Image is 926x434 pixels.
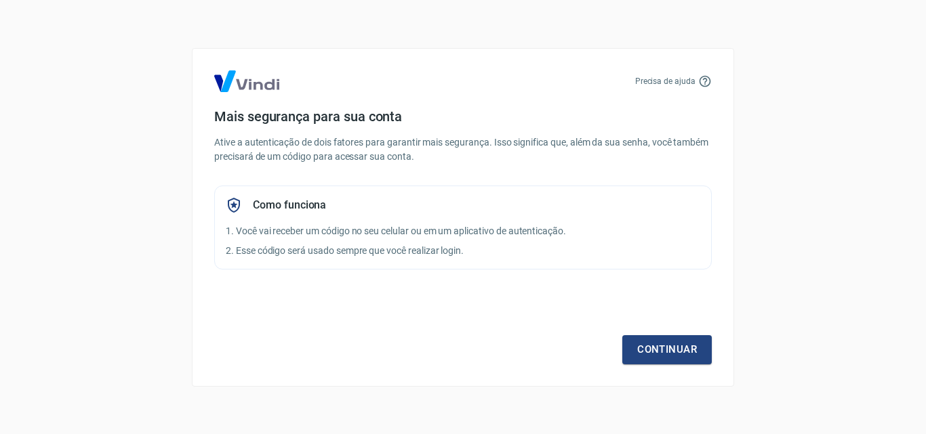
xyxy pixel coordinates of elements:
h5: Como funciona [253,198,326,212]
h4: Mais segurança para sua conta [214,108,712,125]
p: Precisa de ajuda [635,75,696,87]
p: 1. Você vai receber um código no seu celular ou em um aplicativo de autenticação. [226,224,700,238]
a: Continuar [622,335,712,364]
p: Ative a autenticação de dois fatores para garantir mais segurança. Isso significa que, além da su... [214,135,712,164]
p: 2. Esse código será usado sempre que você realizar login. [226,244,700,258]
img: Logo Vind [214,70,279,92]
